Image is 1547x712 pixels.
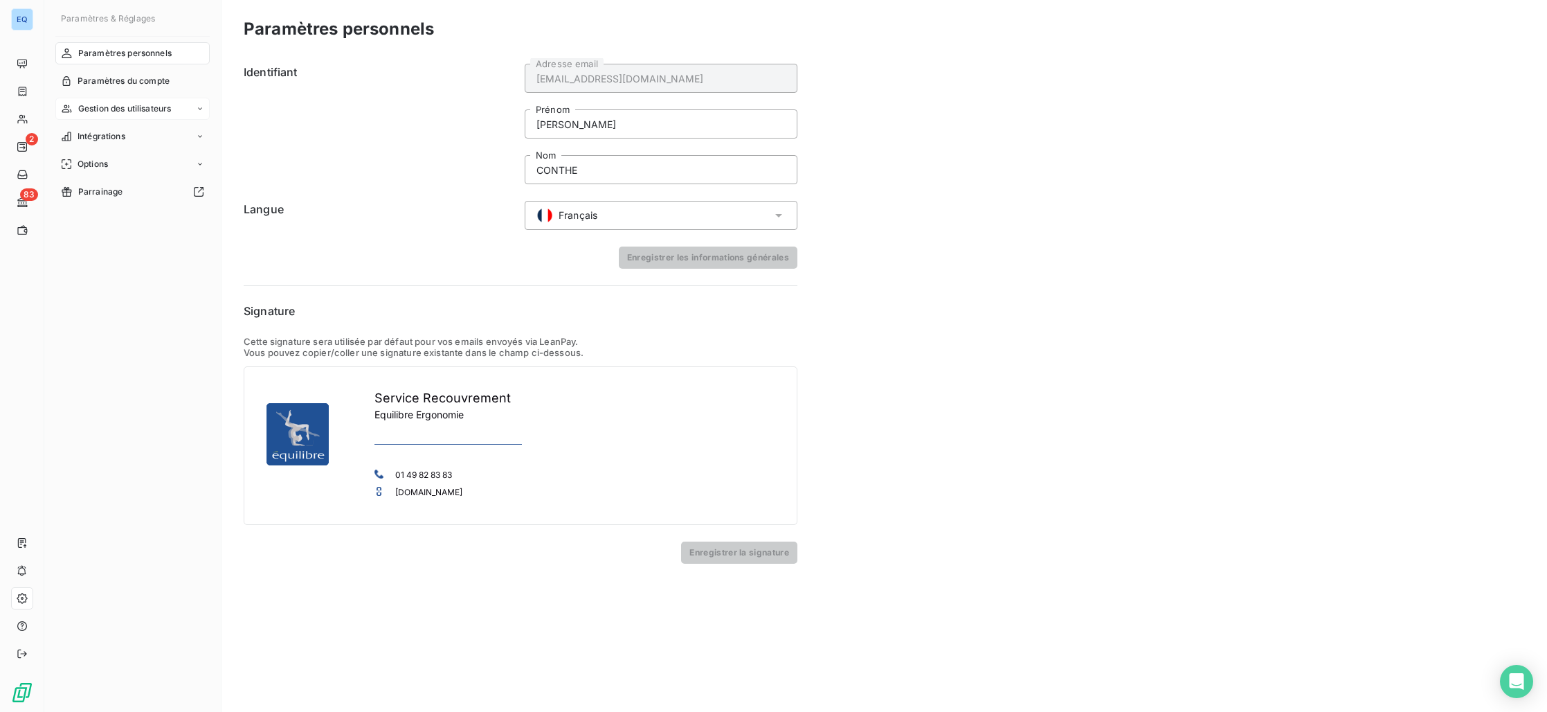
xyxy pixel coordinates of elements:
[244,64,516,184] h6: Identifiant
[395,487,462,497] a: [DOMAIN_NAME]
[55,70,210,92] a: Paramètres du compte
[78,130,125,143] span: Intégrations
[244,336,797,347] p: Cette signature sera utilisée par défaut pour vos emails envoyés via LeanPay.
[55,125,210,148] a: Intégrations
[61,13,155,24] span: Paramètres & Réglages
[374,470,383,479] img: iQc-QQn_qrAYa1rf9ArSwXbyq0fe-DeVj5H7DqliVMJ2LlN9FvpeedGj4ePZ-7gELN8uCEClH_HB3_7gO6U1imC6HNTrHDZPW...
[11,136,33,158] a: 2
[559,208,597,222] span: Français
[374,407,522,422] div: Equilibre Ergonomie
[244,17,434,42] h3: Paramètres personnels
[681,542,797,564] button: Enregistrer la signature
[244,201,516,230] h6: Langue
[78,103,172,115] span: Gestion des utilisateurs
[55,153,210,175] a: Options
[55,181,210,203] a: Parrainage
[619,247,797,269] button: Enregistrer les informations générales
[26,133,38,145] span: 2
[11,682,33,704] img: Logo LeanPay
[395,470,452,480] a: 01 49 82 83 83
[78,75,170,87] span: Paramètres du compte
[244,347,797,358] p: Vous pouvez copier/coller une signature existante dans le champ ci-dessous.
[11,191,33,213] a: 83
[78,47,172,60] span: Paramètres personnels
[374,389,522,407] h3: Service Recouvrement
[55,42,210,64] a: Paramètres personnels
[78,186,123,198] span: Parrainage
[78,158,108,170] span: Options
[20,188,38,201] span: 83
[11,8,33,30] div: EQ
[1500,665,1533,698] div: Open Intercom Messenger
[525,64,797,93] input: placeholder
[374,487,383,496] img: kYPHX3pckjoxq7n9k13CRPk3H7ExfpoKwxfE5W6xlt01kLa2PRoyXklI8NFUYoMUjlWSGIyNa_AfIm_T26HJan2Pr3XyxqGa_...
[55,98,210,120] a: Gestion des utilisateurs
[525,109,797,139] input: placeholder
[253,389,343,479] img: ZUeq13umE4Zgovf2teB8HWH2it34hfisMHnOa3i-xOPALoLSI-Q4rtJCU9-4Pdm2pcOXN7MoHe2Y5yX59hFiarUL1supCBLfJ...
[525,155,797,184] input: placeholder
[244,303,797,319] h6: Signature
